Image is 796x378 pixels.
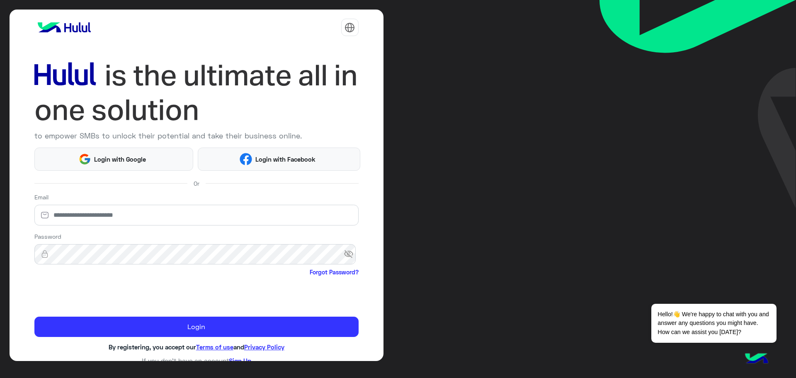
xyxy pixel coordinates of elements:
a: Terms of use [196,343,233,351]
a: Forgot Password? [310,268,359,276]
img: email [34,211,55,219]
h6: If you don’t have an account [34,357,359,364]
img: hulul-logo.png [742,345,771,374]
span: and [233,343,244,351]
img: lock [34,250,55,258]
label: Password [34,232,61,241]
span: Login with Facebook [252,155,318,164]
label: Email [34,193,49,201]
button: Login with Facebook [198,148,360,170]
span: By registering, you accept our [109,343,196,351]
span: Or [194,179,199,188]
a: Sign Up [229,357,251,364]
img: Google [78,153,91,165]
iframe: reCAPTCHA [34,278,160,310]
img: hululLoginTitle_EN.svg [34,58,359,127]
span: Hello!👋 We're happy to chat with you and answer any questions you might have. How can we assist y... [651,304,776,343]
button: Login [34,317,359,337]
img: logo [34,19,94,36]
img: tab [345,22,355,33]
button: Login with Google [34,148,194,170]
span: visibility_off [344,247,359,262]
span: Login with Google [91,155,149,164]
img: Facebook [240,153,252,165]
a: Privacy Policy [244,343,284,351]
p: to empower SMBs to unlock their potential and take their business online. [34,130,359,141]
